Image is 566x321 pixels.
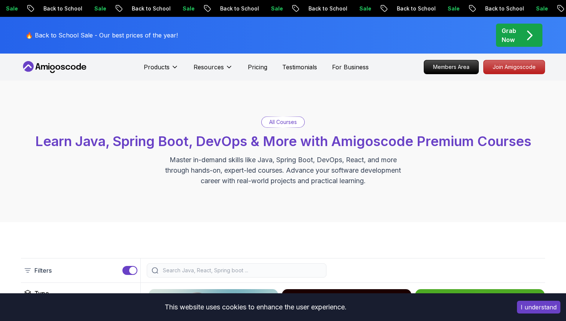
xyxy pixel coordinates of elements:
[332,63,369,72] a: For Business
[124,5,174,12] p: Back to School
[34,266,52,275] p: Filters
[161,267,322,274] input: Search Java, React, Spring boot ...
[269,118,297,126] p: All Courses
[263,5,287,12] p: Sale
[484,60,545,74] p: Join Amigoscode
[144,63,170,72] p: Products
[144,63,179,78] button: Products
[35,5,86,12] p: Back to School
[6,299,506,315] div: This website uses cookies to enhance the user experience.
[157,155,409,186] p: Master in-demand skills like Java, Spring Boot, DevOps, React, and more through hands-on, expert-...
[517,301,560,314] button: Accept cookies
[35,133,531,149] span: Learn Java, Spring Boot, DevOps & More with Amigoscode Premium Courses
[248,63,267,72] a: Pricing
[424,60,479,74] a: Members Area
[25,31,178,40] p: 🔥 Back to School Sale - Our best prices of the year!
[300,5,351,12] p: Back to School
[389,5,439,12] p: Back to School
[174,5,198,12] p: Sale
[212,5,263,12] p: Back to School
[86,5,110,12] p: Sale
[424,60,478,74] p: Members Area
[502,26,516,44] p: Grab Now
[477,5,528,12] p: Back to School
[528,5,552,12] p: Sale
[351,5,375,12] p: Sale
[194,63,233,78] button: Resources
[282,63,317,72] a: Testimonials
[439,5,463,12] p: Sale
[483,60,545,74] a: Join Amigoscode
[34,289,49,298] h2: Type
[194,63,224,72] p: Resources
